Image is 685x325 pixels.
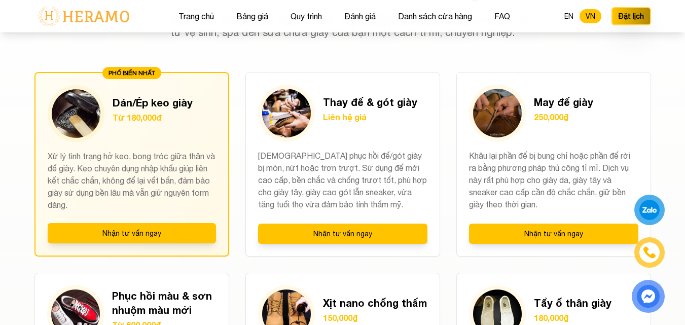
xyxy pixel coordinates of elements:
img: logo-with-text.png [34,6,132,27]
button: Đặt lịch [611,7,651,25]
img: Dán/Ép keo giày [52,89,100,138]
img: phone-icon [643,246,656,259]
p: [DEMOGRAPHIC_DATA] phục hồi đế/gót giày bị mòn, nứt hoặc trơn trượt. Sử dụng đế mới cao cấp, bền ... [258,150,427,211]
button: EN [558,9,580,23]
h3: Thay đế & gót giày [323,95,417,109]
button: Nhận tư vấn ngay [48,223,216,243]
a: phone-icon [636,239,663,266]
div: PHỔ BIẾN NHẤT [102,67,161,79]
button: Đánh giá [341,10,379,23]
h3: Tẩy ố thân giày [534,296,611,310]
p: 250,000₫ [534,111,593,123]
h3: Xịt nano chống thấm [323,296,427,310]
button: Quy trình [287,10,325,23]
h3: Phục hồi màu & sơn nhuộm màu mới [112,288,217,317]
p: Khâu lại phần đế bị bung chỉ hoặc phần đế rời ra bằng phương pháp thủ công tỉ mỉ. Dịch vụ này rất... [469,150,638,211]
img: May đế giày [473,89,522,137]
button: VN [580,9,601,23]
p: Từ 180,000đ [113,112,193,124]
img: Thay đế & gót giày [262,89,311,137]
h3: May đế giày [534,95,593,109]
p: Xử lý tình trạng hở keo, bong tróc giữa thân và đế giày. Keo chuyên dụng nhập khẩu giúp liên kết ... [48,150,216,211]
button: Trang chủ [175,10,217,23]
button: Nhận tư vấn ngay [469,224,638,244]
button: FAQ [491,10,513,23]
p: Liên hệ giá [323,111,417,123]
button: Danh sách cửa hàng [395,10,475,23]
button: Nhận tư vấn ngay [258,224,427,244]
h3: Dán/Ép keo giày [113,95,193,110]
p: 150,000₫ [323,312,427,324]
p: 180,000₫ [534,312,611,324]
button: Bảng giá [233,10,271,23]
